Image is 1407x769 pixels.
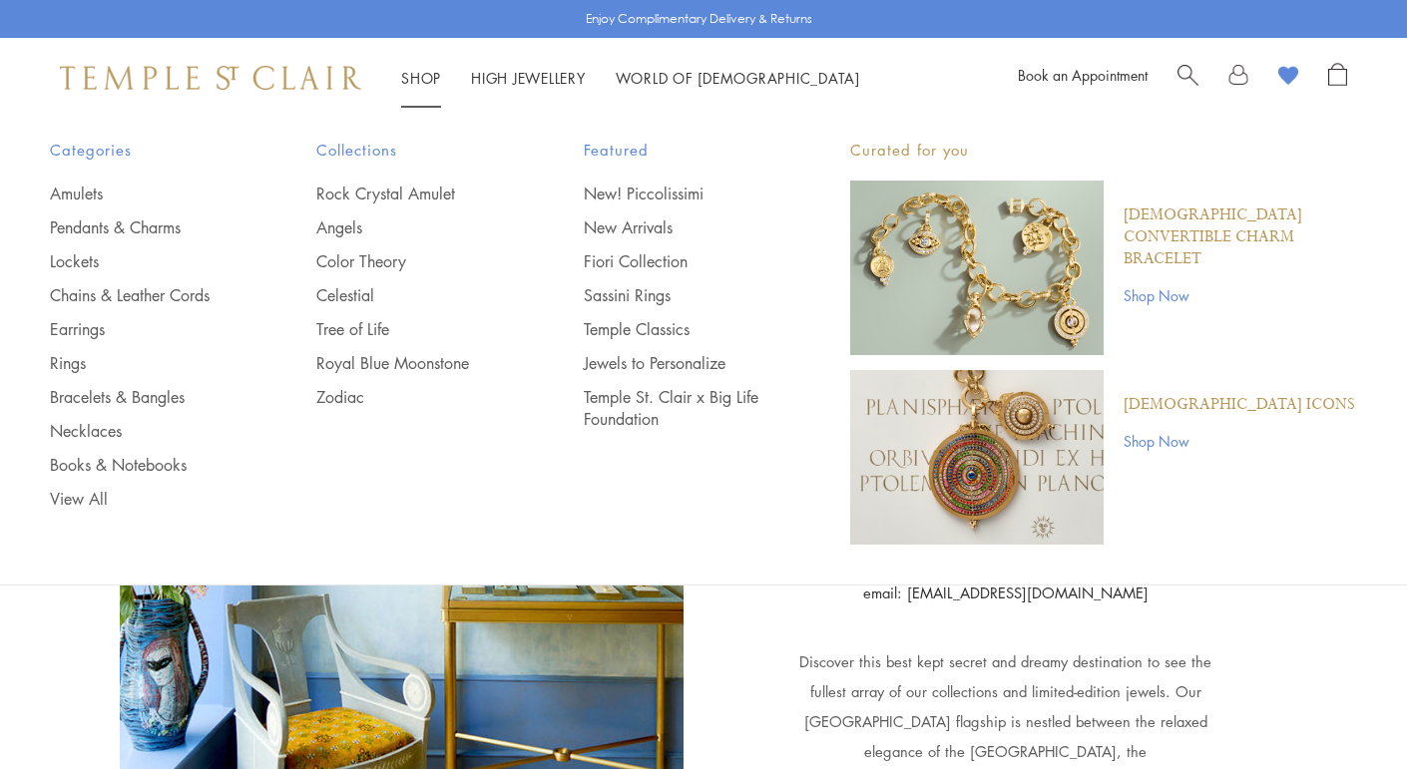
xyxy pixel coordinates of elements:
a: Shop Now [1124,284,1357,306]
a: Open Shopping Bag [1328,63,1347,93]
span: Collections [316,138,503,163]
nav: Main navigation [401,66,860,91]
a: Royal Blue Moonstone [316,352,503,374]
a: Bracelets & Bangles [50,386,236,408]
a: Amulets [50,183,236,204]
a: New! Piccolissimi [584,183,770,204]
a: Tree of Life [316,318,503,340]
a: [DEMOGRAPHIC_DATA] Convertible Charm Bracelet [1124,204,1357,270]
a: New Arrivals [584,216,770,238]
a: Zodiac [316,386,503,408]
a: Celestial [316,284,503,306]
a: Lockets [50,250,236,272]
a: Temple St. Clair x Big Life Foundation [584,386,770,430]
a: Rings [50,352,236,374]
img: Temple St. Clair [60,66,361,90]
a: Jewels to Personalize [584,352,770,374]
iframe: Gorgias live chat messenger [1307,675,1387,749]
a: Shop Now [1124,430,1355,452]
a: ShopShop [401,68,441,88]
p: Enjoy Complimentary Delivery & Returns [586,9,812,29]
a: Earrings [50,318,236,340]
a: High JewelleryHigh Jewellery [471,68,586,88]
a: Books & Notebooks [50,454,236,476]
p: Curated for you [850,138,1357,163]
a: Sassini Rings [584,284,770,306]
a: Temple Classics [584,318,770,340]
span: Categories [50,138,236,163]
a: Search [1177,63,1198,93]
a: Pendants & Charms [50,216,236,238]
a: View All [50,488,236,510]
a: View Wishlist [1278,63,1298,93]
a: Rock Crystal Amulet [316,183,503,204]
a: World of [DEMOGRAPHIC_DATA]World of [DEMOGRAPHIC_DATA] [616,68,860,88]
a: [DEMOGRAPHIC_DATA] Icons [1124,394,1355,416]
a: Book an Appointment [1018,65,1148,85]
a: Necklaces [50,420,236,442]
a: Color Theory [316,250,503,272]
a: Fiori Collection [584,250,770,272]
span: Featured [584,138,770,163]
a: Chains & Leather Cords [50,284,236,306]
a: Angels [316,216,503,238]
